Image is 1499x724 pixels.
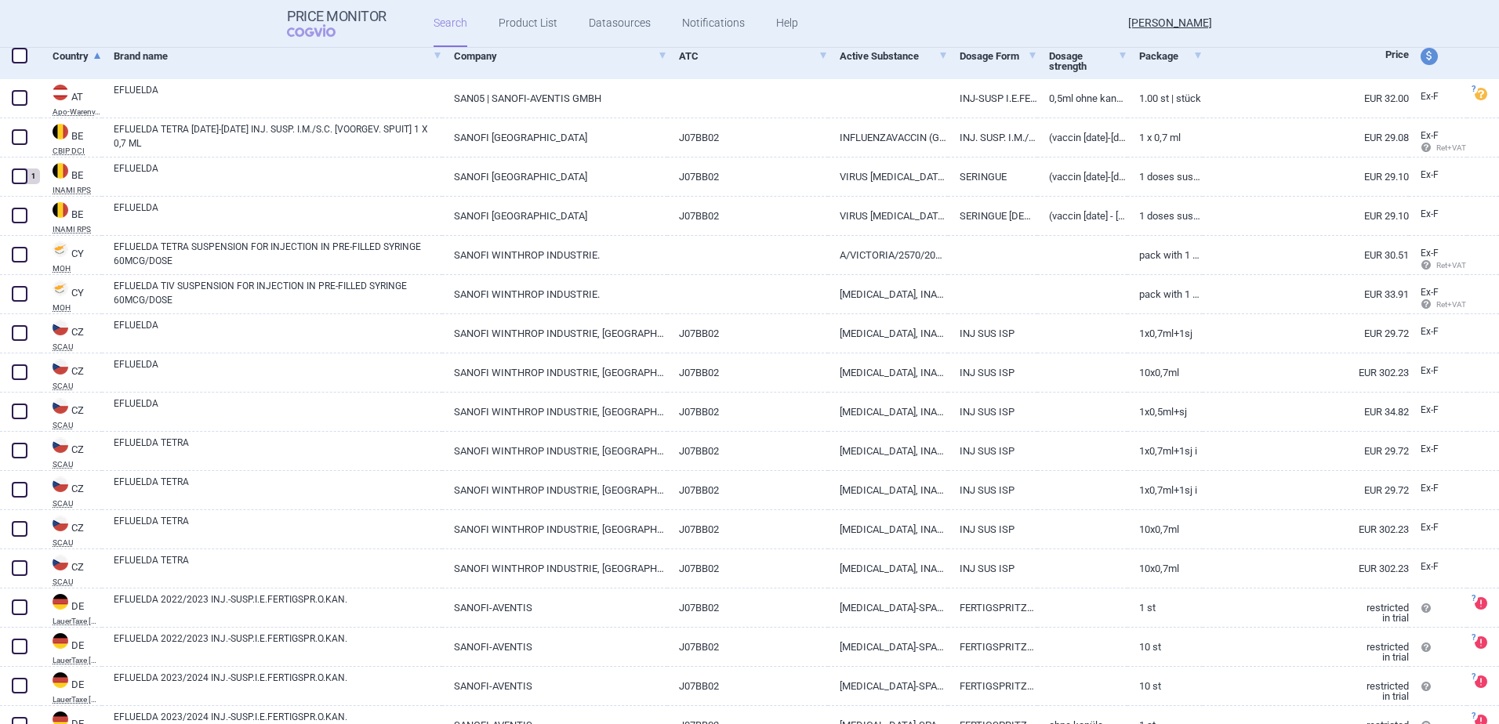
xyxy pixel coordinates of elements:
a: DEDELauerTaxe [MEDICAL_DATA] [41,592,102,625]
span: Ex-factory price [1421,208,1439,219]
a: CZCZSCAU [41,318,102,351]
a: [MEDICAL_DATA], INACTIVATED, SPLIT VIRUS OR SURFACE ANTIGEN [828,510,948,548]
a: SANOFI WINTHROP INDUSTRIE, [GEOGRAPHIC_DATA] [442,314,667,353]
a: Ex-F [1409,85,1467,109]
a: EUR 30.51 [1203,236,1409,274]
img: Germany [53,672,68,688]
span: ? [1468,594,1478,603]
a: Dosage Form [960,37,1038,75]
a: EFLUELDA 2022/2023 INJ.-SUSP.I.E.FERTIGSPR.O.KAN. [114,632,442,660]
a: Ex-F [1409,399,1467,422]
a: BEBECBIP DCI [41,122,102,155]
a: EUR 29.10 [1203,197,1409,235]
img: Czech Republic [53,437,68,453]
a: Ex-F Ret+VAT calc [1409,281,1467,317]
a: (vaccin [DATE] - [DATE]) [1037,197,1127,235]
a: 0,5ML OHNE KANUELE [1037,79,1127,118]
a: DEDELauerTaxe [MEDICAL_DATA] [41,671,102,704]
a: [MEDICAL_DATA], INACTIVATED, SPLIT VIRUS OR SURFACE ANTIGEN [828,275,948,313]
a: SANOFI WINTHROP INDUSTRIE, [GEOGRAPHIC_DATA] [442,353,667,392]
a: Ex-F [1409,203,1467,226]
a: 1 doses suspension injectable, 60 µg/souche [1127,197,1203,235]
a: EFLUELDA [114,201,442,229]
a: EFLUELDA TETRA [114,475,442,503]
img: Czech Republic [53,398,68,414]
a: CYCYMOH [41,240,102,273]
a: ATC [679,37,828,75]
a: FERTIGSPRITZEN [948,588,1038,627]
abbr: SCAU — List of reimbursed medicinal products published by the State Institute for Drug Control, C... [53,343,102,351]
a: Price MonitorCOGVIO [287,9,387,38]
abbr: LauerTaxe CGM — Complex database for German drug information provided by commercial provider CGM ... [53,657,102,664]
abbr: Apo-Warenv.III — Apothekerverlag Warenverzeichnis. Online database developed by the Österreichisc... [53,108,102,116]
a: EUR 302.23 [1203,510,1409,548]
img: Austria [53,85,68,100]
a: J07BB02 [667,471,828,509]
a: INJ-SUSP I.E.FERTIGSPRITZE [948,79,1038,118]
strong: Price Monitor [287,9,387,24]
img: Germany [53,633,68,649]
a: Ex-F [1409,164,1467,187]
a: [MEDICAL_DATA]-SPALT-IMPFSTOFF, INAKTIVIERT, TETRAVALENT 2022/2023 [828,628,948,666]
a: J07BB02 [667,667,828,705]
span: Ex-factory price [1421,443,1439,454]
a: SANOFI-AVENTIS [442,588,667,627]
abbr: MOH — Pharmaceutical Price List published by the Ministry of Health, Cyprus. [53,265,102,273]
a: [MEDICAL_DATA]-SPALT-IMPFSTOFF, INAKTIVIERT, TETRAVALENT 2023/2024 [828,667,948,705]
a: [MEDICAL_DATA], INACTIVATED, SPLIT VIRUS OR SURFACE ANTIGEN [828,549,948,588]
a: EUR 29.10 [1203,157,1409,196]
a: CZCZSCAU [41,514,102,547]
a: J07BB02 [667,353,828,392]
span: Ex-factory price [1421,561,1439,572]
a: DEDELauerTaxe [MEDICAL_DATA] [41,632,102,664]
a: INJ SUS ISP [948,432,1038,470]
span: Ex-factory price [1421,326,1439,337]
span: Ret+VAT calc [1421,261,1481,270]
a: EUR 33.91 [1203,275,1409,313]
a: Dosage strength [1049,37,1127,85]
a: [MEDICAL_DATA], INACTIVATED, SPLIT VIRUS OR SURFACE ANTIGEN [828,432,948,470]
img: Belgium [53,202,68,218]
abbr: LauerTaxe CGM — Complex database for German drug information provided by commercial provider CGM ... [53,696,102,704]
a: EFLUELDA [114,396,442,425]
a: EFLUELDA TETRA [114,514,442,542]
span: ? [1468,85,1478,94]
a: J07BB02 [667,588,828,627]
abbr: LauerTaxe CGM — Complex database for German drug information provided by commercial provider CGM ... [53,617,102,625]
img: Belgium [53,124,68,139]
a: SANOFI WINTHROP INDUSTRIE. [442,275,667,313]
a: INJ SUS ISP [948,510,1038,548]
abbr: INAMI RPS — National Institute for Health Disability Insurance, Belgium. Programme web - Médicame... [53,226,102,233]
a: Ex-F Ret+VAT calc [1409,125,1467,161]
a: SANOFI WINTHROP INDUSTRIE, [GEOGRAPHIC_DATA] [442,549,667,588]
a: EFLUELDA [114,161,442,190]
a: Ex-F [1409,438,1467,462]
a: EFLUELDA 2022/2023 INJ.-SUSP.I.E.FERTIGSPR.O.KAN. [114,592,442,621]
a: restrictedin trial [1203,667,1409,715]
a: SAN05 | SANOFI-AVENTIS GMBH [442,79,667,118]
a: BEBEINAMI RPS [41,201,102,233]
a: Active Substance [840,37,948,75]
a: J07BB02 [667,510,828,548]
a: PACK WITH 1 PRE-FILLED SYRINGE WITH UNATTACHED NEEDLE [1127,236,1203,274]
abbr: SCAU — List of reimbursed medicinal products published by the State Institute for Drug Control, C... [53,382,102,390]
a: INJ. SUSP. I.M./S.C. [VOORGEV. SPUIT] [948,118,1038,157]
a: 1.00 ST | Stück [1127,79,1203,118]
a: 1 St [1127,588,1203,627]
abbr: MOH — Pharmaceutical Price List published by the Ministry of Health, Cyprus. [53,304,102,312]
a: EFLUELDA TETRA [DATE]-[DATE] INJ. SUSP. I.M./S.C. [VOORGEV. SPUIT] 1 X 0,7 ML [114,122,442,150]
a: 1X0,7ML+1SJ [1127,314,1203,353]
a: FERTIGSPRITZEN [948,628,1038,666]
a: 1X0,5ML+SJ [1127,393,1203,431]
a: BEBEINAMI RPS [41,161,102,194]
div: 1 [26,168,40,184]
a: ? [1475,675,1494,688]
a: EUR 302.23 [1203,353,1409,392]
a: restrictedin trial [1203,588,1409,637]
a: [MEDICAL_DATA], INACTIVATED, SPLIT VIRUS OR SURFACE ANTIGEN [828,314,948,353]
a: Ex-F Ret+VAT calc [1409,242,1467,278]
a: VIRUS [MEDICAL_DATA] CULTIVÉ SUR DES OEUFS DE POULE, INACTIVÉ, FRAGMENTÉ [828,197,948,235]
a: SANOFI WINTHROP INDUSTRIE, [GEOGRAPHIC_DATA] [442,471,667,509]
a: 10X0,7ML [1127,510,1203,548]
span: Ex-factory price [1421,91,1439,102]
